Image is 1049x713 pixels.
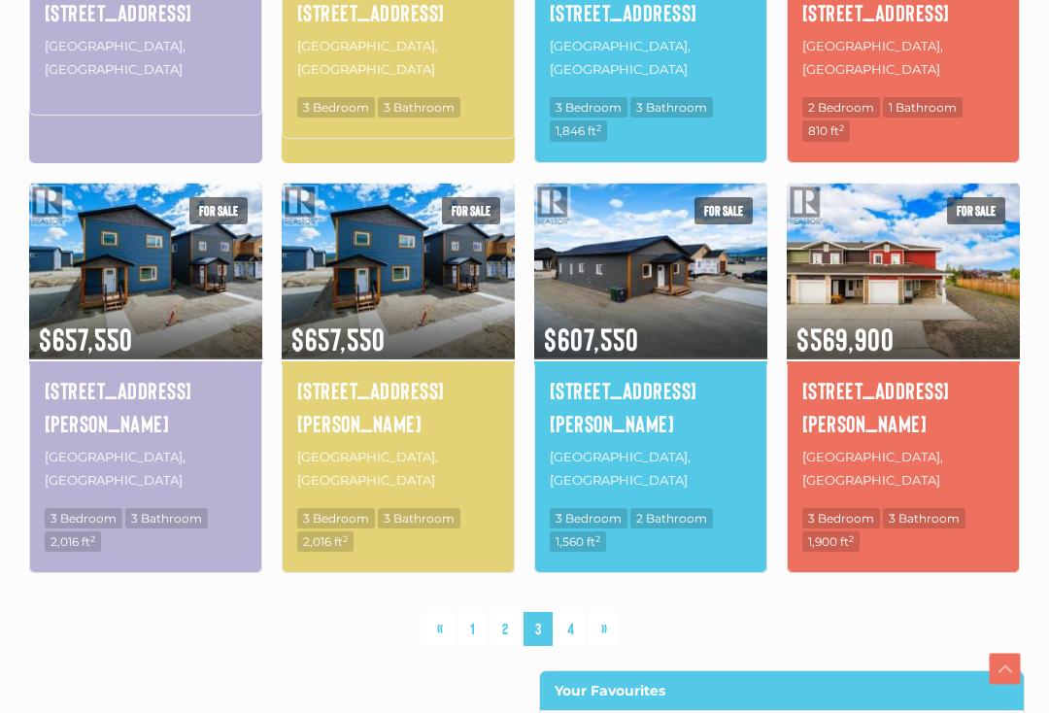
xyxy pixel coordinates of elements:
[125,508,208,528] span: 3 Bathroom
[550,508,627,528] span: 3 Bedroom
[45,444,247,493] p: [GEOGRAPHIC_DATA], [GEOGRAPHIC_DATA]
[45,374,247,439] a: [STREET_ADDRESS][PERSON_NAME]
[425,612,455,646] a: «
[297,97,375,118] span: 3 Bedroom
[343,533,348,544] sup: 2
[524,612,553,646] span: 3
[947,197,1005,224] span: For sale
[297,33,499,83] p: [GEOGRAPHIC_DATA], [GEOGRAPHIC_DATA]
[555,682,665,699] strong: Your Favourites
[839,122,844,133] sup: 2
[297,531,354,552] span: 2,016 ft
[378,97,460,118] span: 3 Bathroom
[630,508,713,528] span: 2 Bathroom
[694,197,753,224] span: For sale
[883,97,963,118] span: 1 Bathroom
[802,531,860,552] span: 1,900 ft
[458,612,487,646] a: 1
[534,180,767,362] img: 26 BERYL PLACE, Whitehorse, Yukon
[550,33,752,83] p: [GEOGRAPHIC_DATA], [GEOGRAPHIC_DATA]
[802,97,880,118] span: 2 Bedroom
[550,97,627,118] span: 3 Bedroom
[45,33,247,83] p: [GEOGRAPHIC_DATA], [GEOGRAPHIC_DATA]
[787,180,1020,362] img: 1-19 BAILEY PLACE, Whitehorse, Yukon
[189,197,248,224] span: For sale
[630,97,713,118] span: 3 Bathroom
[596,122,601,133] sup: 2
[282,180,515,362] img: 24 BERYL PLACE, Whitehorse, Yukon
[802,33,1004,83] p: [GEOGRAPHIC_DATA], [GEOGRAPHIC_DATA]
[787,295,1020,359] span: $569,900
[491,612,520,646] a: 2
[297,444,499,493] p: [GEOGRAPHIC_DATA], [GEOGRAPHIC_DATA]
[29,295,262,359] span: $657,550
[550,531,606,552] span: 1,560 ft
[802,120,850,141] span: 810 ft
[802,444,1004,493] p: [GEOGRAPHIC_DATA], [GEOGRAPHIC_DATA]
[590,612,619,646] a: »
[297,508,375,528] span: 3 Bedroom
[297,374,499,439] a: [STREET_ADDRESS][PERSON_NAME]
[282,295,515,359] span: $657,550
[550,374,752,439] a: [STREET_ADDRESS][PERSON_NAME]
[90,533,95,544] sup: 2
[802,508,880,528] span: 3 Bedroom
[45,508,122,528] span: 3 Bedroom
[883,508,965,528] span: 3 Bathroom
[45,531,101,552] span: 2,016 ft
[29,180,262,362] img: 28 BERYL PLACE, Whitehorse, Yukon
[595,533,600,544] sup: 2
[849,533,854,544] sup: 2
[378,508,460,528] span: 3 Bathroom
[442,197,500,224] span: For sale
[550,444,752,493] p: [GEOGRAPHIC_DATA], [GEOGRAPHIC_DATA]
[802,374,1004,439] a: [STREET_ADDRESS][PERSON_NAME]
[556,612,586,646] a: 4
[534,295,767,359] span: $607,550
[550,120,607,141] span: 1,846 ft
